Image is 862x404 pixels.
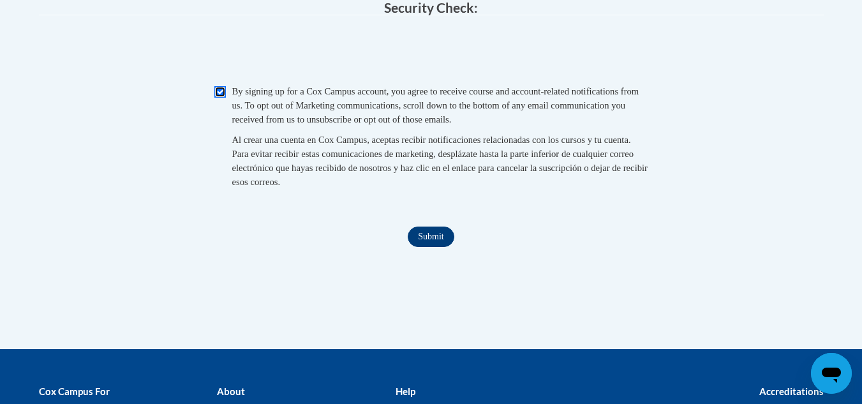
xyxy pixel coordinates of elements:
[759,385,824,397] b: Accreditations
[408,227,454,247] input: Submit
[217,385,245,397] b: About
[334,28,528,78] iframe: reCAPTCHA
[39,385,110,397] b: Cox Campus For
[811,353,852,394] iframe: Button to launch messaging window
[232,135,648,187] span: Al crear una cuenta en Cox Campus, aceptas recibir notificaciones relacionadas con los cursos y t...
[232,86,639,124] span: By signing up for a Cox Campus account, you agree to receive course and account-related notificat...
[396,385,415,397] b: Help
